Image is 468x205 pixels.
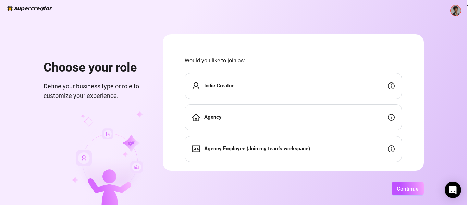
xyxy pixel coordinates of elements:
[388,114,395,121] span: info-circle
[192,145,200,153] span: idcard
[388,145,395,152] span: info-circle
[388,82,395,89] span: info-circle
[185,56,402,65] span: Would you like to join as:
[445,182,461,198] div: Open Intercom Messenger
[192,82,200,90] span: user
[204,145,310,152] strong: Agency Employee (Join my team's workspace)
[204,82,233,89] strong: Indie Creator
[44,81,146,101] span: Define your business type or role to customize your experience.
[397,185,419,192] span: Continue
[7,5,52,11] img: logo
[204,114,222,120] strong: Agency
[392,182,424,195] button: Continue
[44,60,146,75] h1: Choose your role
[451,5,461,16] img: ACg8ocLzP9o5i02KfIbJWEKKpSlvEf9Oj6bgbhOmjLaKtnxGFpw1z41nHA=s96-c
[192,113,200,121] span: home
